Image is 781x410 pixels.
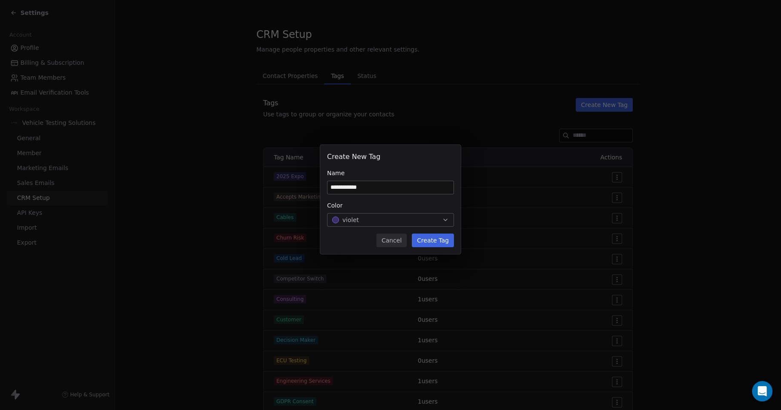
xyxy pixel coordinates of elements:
[376,234,407,247] button: Cancel
[327,213,454,227] button: violet
[342,216,359,224] span: violet
[327,169,454,177] div: Name
[412,234,454,247] button: Create Tag
[327,201,454,210] div: Color
[327,152,454,162] div: Create New Tag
